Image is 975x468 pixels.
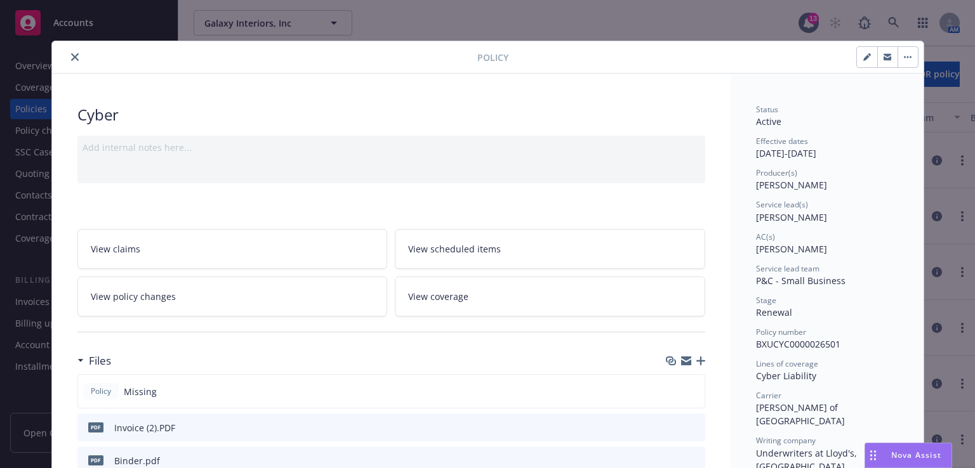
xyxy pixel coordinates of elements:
[689,454,700,467] button: preview file
[668,454,679,467] button: download file
[89,353,111,369] h3: Files
[114,421,175,434] div: Invoice (2).PDF
[77,104,705,126] div: Cyber
[756,358,818,369] span: Lines of coverage
[77,276,388,316] a: View policy changes
[88,386,114,397] span: Policy
[395,276,705,316] a: View coverage
[756,338,840,350] span: BXUCYC0000026501
[756,243,827,255] span: [PERSON_NAME]
[689,421,700,434] button: preview file
[756,275,846,287] span: P&C - Small Business
[91,290,176,303] span: View policy changes
[756,401,845,427] span: [PERSON_NAME] of [GEOGRAPHIC_DATA]
[114,454,160,467] div: Binder.pdf
[756,295,776,306] span: Stage
[756,167,797,178] span: Producer(s)
[83,141,700,154] div: Add internal notes here...
[756,306,792,318] span: Renewal
[67,49,83,65] button: close
[891,450,941,460] span: Nova Assist
[756,327,806,337] span: Policy number
[77,353,111,369] div: Files
[756,136,808,146] span: Effective dates
[408,290,468,303] span: View coverage
[756,390,781,401] span: Carrier
[88,455,103,465] span: pdf
[756,115,781,127] span: Active
[865,443,952,468] button: Nova Assist
[756,231,775,242] span: AC(s)
[756,104,778,115] span: Status
[756,136,898,160] div: [DATE] - [DATE]
[77,229,388,269] a: View claims
[756,179,827,191] span: [PERSON_NAME]
[756,199,808,210] span: Service lead(s)
[668,421,679,434] button: download file
[756,370,816,382] span: Cyber Liability
[756,435,816,446] span: Writing company
[395,229,705,269] a: View scheduled items
[124,385,157,398] span: Missing
[408,242,501,256] span: View scheduled items
[756,263,819,274] span: Service lead team
[477,51,508,64] span: Policy
[88,422,103,432] span: PDF
[756,211,827,223] span: [PERSON_NAME]
[865,443,881,467] div: Drag to move
[91,242,140,256] span: View claims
